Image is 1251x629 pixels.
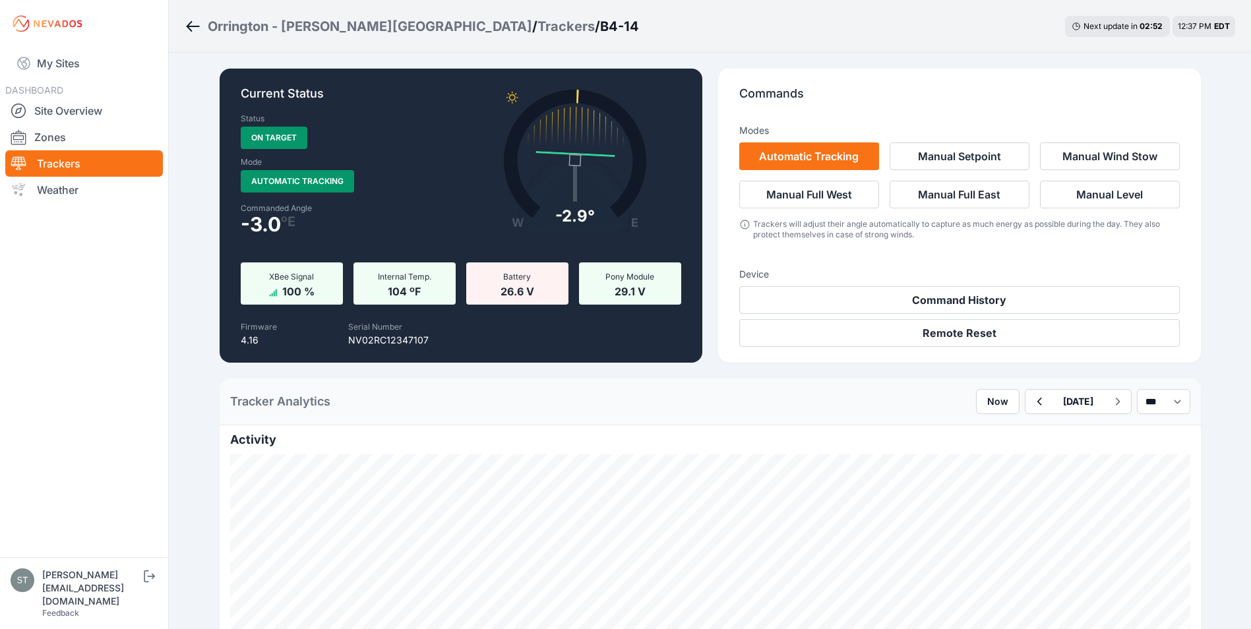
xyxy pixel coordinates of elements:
[739,286,1180,314] button: Command History
[241,216,281,232] span: -3.0
[739,84,1180,113] p: Commands
[230,392,330,411] h2: Tracker Analytics
[1178,21,1211,31] span: 12:37 PM
[5,124,163,150] a: Zones
[241,84,681,113] p: Current Status
[282,282,315,298] span: 100 %
[605,272,654,282] span: Pony Module
[241,157,262,167] label: Mode
[537,17,595,36] a: Trackers
[241,203,453,214] label: Commanded Angle
[42,568,141,608] div: [PERSON_NAME][EMAIL_ADDRESS][DOMAIN_NAME]
[976,389,1020,414] button: Now
[1053,390,1104,413] button: [DATE]
[739,181,879,208] button: Manual Full West
[348,322,402,332] label: Serial Number
[269,272,314,282] span: XBee Signal
[281,216,295,227] span: º E
[42,608,79,618] a: Feedback
[241,127,307,149] span: On Target
[501,282,534,298] span: 26.6 V
[208,17,532,36] a: Orrington - [PERSON_NAME][GEOGRAPHIC_DATA]
[753,219,1179,240] div: Trackers will adjust their angle automatically to capture as much energy as possible during the d...
[378,272,431,282] span: Internal Temp.
[5,98,163,124] a: Site Overview
[890,181,1029,208] button: Manual Full East
[555,206,595,227] div: -2.9°
[595,17,600,36] span: /
[5,150,163,177] a: Trackers
[739,319,1180,347] button: Remote Reset
[230,431,1190,449] h2: Activity
[532,17,537,36] span: /
[388,282,421,298] span: 104 ºF
[11,568,34,592] img: steve@nevados.solar
[1140,21,1163,32] div: 02 : 52
[1040,181,1180,208] button: Manual Level
[615,282,646,298] span: 29.1 V
[5,47,163,79] a: My Sites
[739,268,1180,281] h3: Device
[739,142,879,170] button: Automatic Tracking
[1214,21,1230,31] span: EDT
[11,13,84,34] img: Nevados
[890,142,1029,170] button: Manual Setpoint
[739,124,769,137] h3: Modes
[5,84,63,96] span: DASHBOARD
[503,272,531,282] span: Battery
[241,322,277,332] label: Firmware
[241,334,277,347] p: 4.16
[348,334,429,347] p: NV02RC12347107
[1040,142,1180,170] button: Manual Wind Stow
[185,9,639,44] nav: Breadcrumb
[241,170,354,193] span: Automatic Tracking
[600,17,639,36] h3: B4-14
[1083,21,1138,31] span: Next update in
[241,113,264,124] label: Status
[5,177,163,203] a: Weather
